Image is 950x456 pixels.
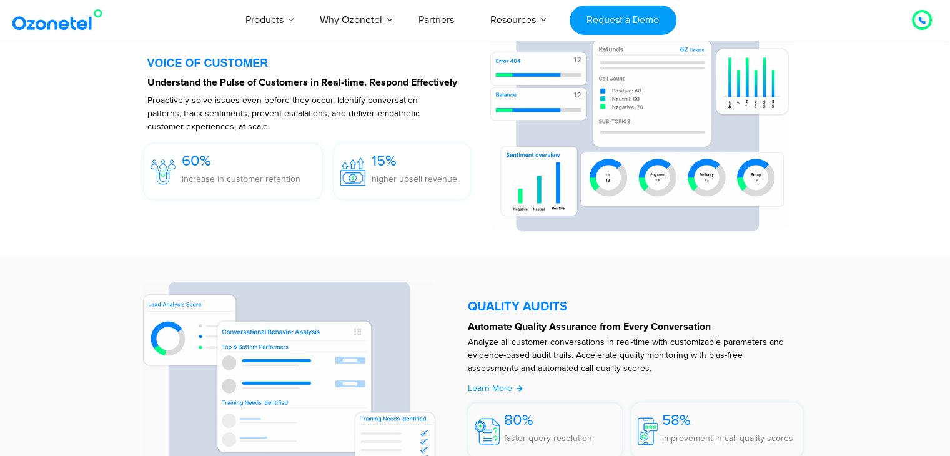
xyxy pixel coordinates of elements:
span: Learn More [468,383,512,394]
img: 58% [638,417,658,445]
p: faster query resolution [504,432,592,445]
img: 80% [475,418,500,444]
span: 80% [504,411,533,429]
p: higher upsell revenue [372,172,457,186]
a: Learn More [468,382,523,395]
span: 58% [662,411,691,429]
span: 60% [182,152,211,170]
strong: Automate Quality Assurance from Every Conversation [468,322,711,332]
p: Analyze all customer conversations in real-time with customizable parameters and evidence-based a... [468,335,791,375]
img: 60% [151,159,176,184]
p: Proactively solve issues even before they occur. Identify conversation patterns, track sentiments... [147,94,445,133]
a: Request a Demo [570,6,676,35]
strong: Understand the Pulse of Customers in Real-time. Respond Effectively [147,77,457,87]
p: improvement in call quality scores [662,432,793,445]
span: 15% [372,152,397,170]
p: increase in customer retention [182,172,300,186]
img: 15% [340,157,365,186]
div: VOICE OF CUSTOMER [147,57,477,69]
h5: QUALITY AUDITS [468,300,803,313]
